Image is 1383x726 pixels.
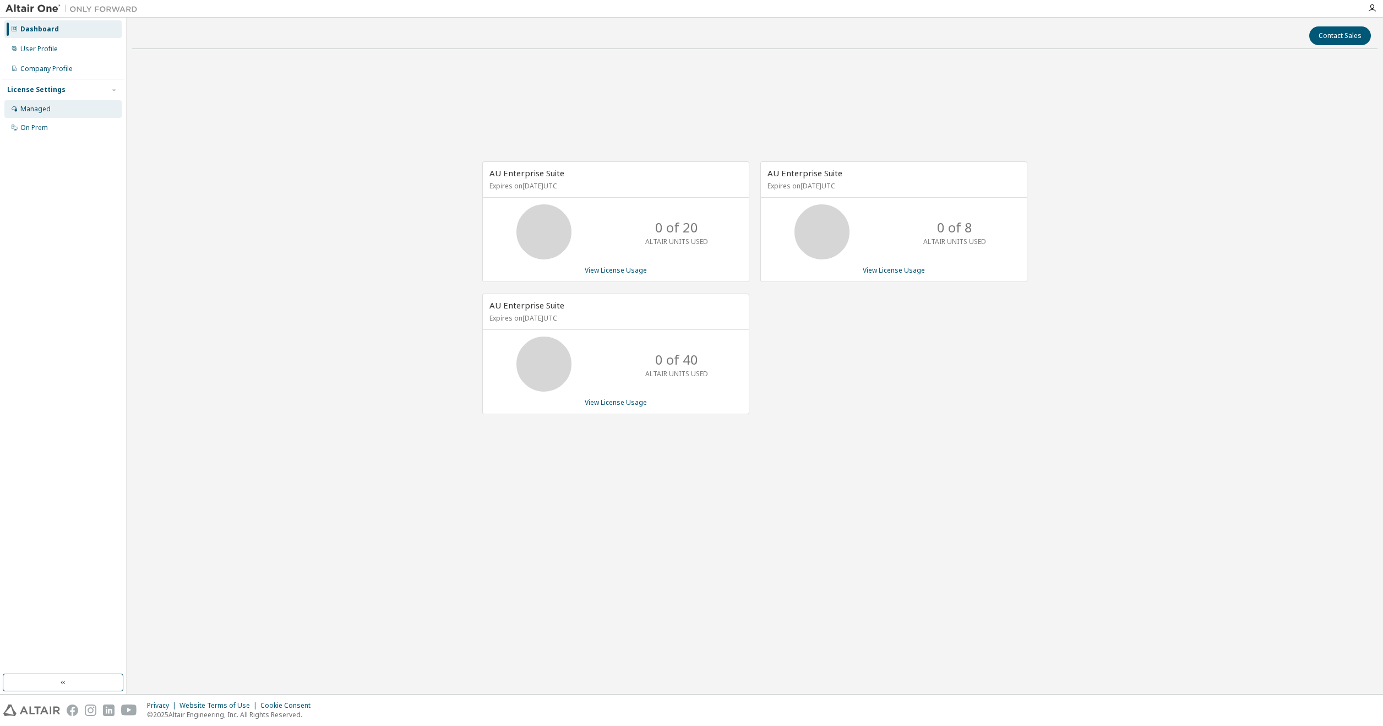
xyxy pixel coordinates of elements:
span: AU Enterprise Suite [489,300,564,311]
p: ALTAIR UNITS USED [923,237,986,246]
div: Dashboard [20,25,59,34]
div: License Settings [7,85,66,94]
img: linkedin.svg [103,705,115,716]
p: 0 of 8 [937,218,972,237]
div: Cookie Consent [260,701,317,710]
div: Privacy [147,701,179,710]
div: On Prem [20,123,48,132]
p: 0 of 40 [655,350,698,369]
div: Website Terms of Use [179,701,260,710]
p: Expires on [DATE] UTC [489,181,739,191]
div: User Profile [20,45,58,53]
p: 0 of 20 [655,218,698,237]
p: ALTAIR UNITS USED [645,369,708,378]
p: Expires on [DATE] UTC [489,313,739,323]
div: Company Profile [20,64,73,73]
p: Expires on [DATE] UTC [767,181,1017,191]
a: View License Usage [585,398,647,407]
span: AU Enterprise Suite [489,167,564,178]
p: © 2025 Altair Engineering, Inc. All Rights Reserved. [147,710,317,719]
p: ALTAIR UNITS USED [645,237,708,246]
a: View License Usage [863,266,925,275]
img: youtube.svg [121,705,137,716]
img: altair_logo.svg [3,705,60,716]
span: AU Enterprise Suite [767,167,842,178]
img: facebook.svg [67,705,78,716]
div: Managed [20,105,51,113]
button: Contact Sales [1309,26,1371,45]
img: Altair One [6,3,143,14]
img: instagram.svg [85,705,96,716]
a: View License Usage [585,266,647,275]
